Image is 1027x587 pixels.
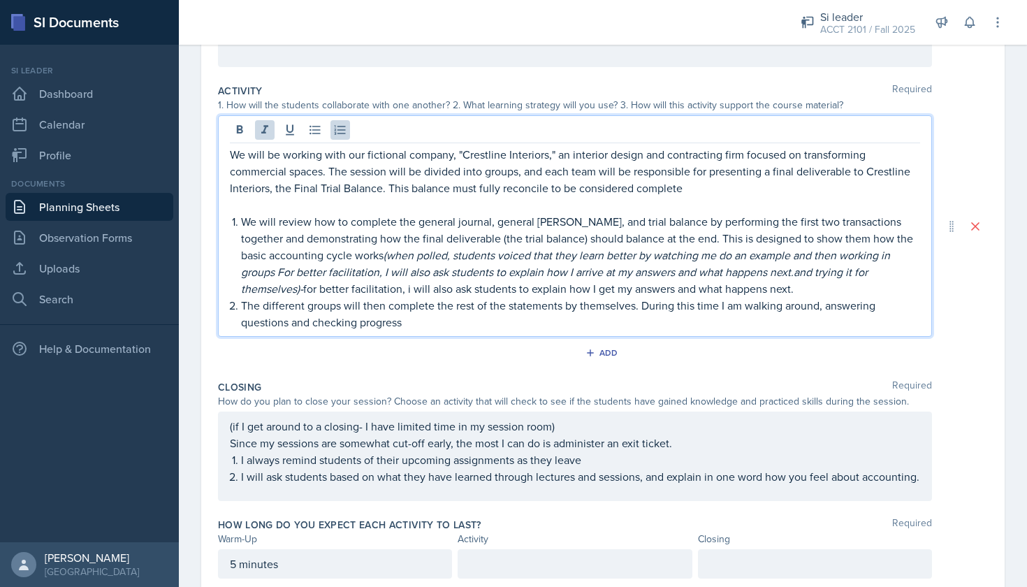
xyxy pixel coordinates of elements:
[6,177,173,190] div: Documents
[45,551,139,565] div: [PERSON_NAME]
[241,213,920,297] p: We will review how to complete the general journal, general [PERSON_NAME], and trial balance by p...
[218,532,452,546] div: Warm-Up
[6,224,173,252] a: Observation Forms
[6,335,173,363] div: Help & Documentation
[218,98,932,113] div: 1. How will the students collaborate with one another? 2. What learning strategy will you use? 3....
[458,532,692,546] div: Activity
[230,556,440,572] p: 5 minutes
[820,8,915,25] div: Si leader
[6,285,173,313] a: Search
[218,518,481,532] label: How long do you expect each activity to last?
[241,247,893,296] em: (when polled, students voiced that they learn better by watching me do an example and then workin...
[6,193,173,221] a: Planning Sheets
[892,84,932,98] span: Required
[698,532,932,546] div: Closing
[892,380,932,394] span: Required
[45,565,139,579] div: [GEOGRAPHIC_DATA]
[218,394,932,409] div: How do you plan to close your session? Choose an activity that will check to see if the students ...
[6,110,173,138] a: Calendar
[892,518,932,532] span: Required
[241,297,920,331] p: The different groups will then complete the rest of the statements by themselves. During this tim...
[230,146,920,196] p: We will be working with our fictional company, "Crestline Interiors," an interior design and cont...
[241,451,920,468] p: I always remind students of their upcoming assignments as they leave
[588,347,618,358] div: Add
[218,84,263,98] label: Activity
[230,418,920,435] p: (if I get around to a closing- I have limited time in my session room)
[218,380,261,394] label: Closing
[820,22,915,37] div: ACCT 2101 / Fall 2025
[6,80,173,108] a: Dashboard
[581,342,626,363] button: Add
[6,141,173,169] a: Profile
[241,468,920,485] p: I will ask students based on what they have learned through lectures and sessions, and explain in...
[230,435,920,451] p: Since my sessions are somewhat cut-off early, the most I can do is administer an exit ticket.
[6,254,173,282] a: Uploads
[6,64,173,77] div: Si leader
